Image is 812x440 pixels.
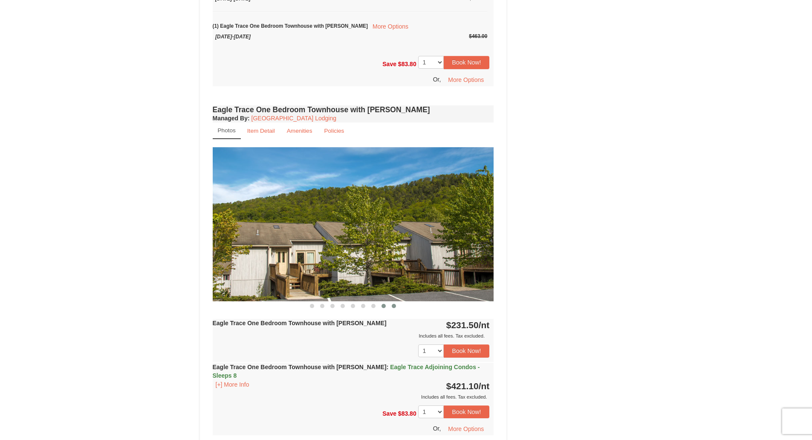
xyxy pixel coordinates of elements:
[213,115,248,122] span: Managed By
[382,410,396,417] span: Save
[479,381,490,391] span: /nt
[442,73,489,86] button: More Options
[444,344,490,357] button: Book Now!
[242,122,280,139] a: Item Detail
[213,115,250,122] strong: :
[213,393,490,401] div: Includes all fees. Tax excluded.
[213,364,480,379] strong: Eagle Trace One Bedroom Townhouse with [PERSON_NAME]
[213,332,490,340] div: Includes all fees. Tax excluded.
[213,147,494,301] img: 18876286-30-3377e3be.jpg
[368,21,413,32] button: More Options
[444,405,490,418] button: Book Now!
[251,115,336,122] a: [GEOGRAPHIC_DATA] Lodging
[215,34,251,40] span: [DATE]-[DATE]
[247,128,275,134] small: Item Detail
[281,122,318,139] a: Amenities
[398,410,416,417] span: $83.80
[213,12,488,40] small: (1) Eagle Trace One Bedroom Townhouse with [PERSON_NAME]
[213,380,252,389] button: [+] More Info
[433,425,441,432] span: Or,
[213,364,480,379] span: Eagle Trace Adjoining Condos - Sleeps 8
[446,320,490,330] strong: $231.50
[324,128,344,134] small: Policies
[218,127,236,134] small: Photos
[318,122,350,139] a: Policies
[387,364,389,370] span: :
[213,122,241,139] a: Photos
[479,320,490,330] span: /nt
[382,61,396,67] span: Save
[398,61,416,67] span: $83.80
[433,76,441,82] span: Or,
[469,33,487,39] span: $463.00
[213,105,494,114] h4: Eagle Trace One Bedroom Townhouse with [PERSON_NAME]
[442,423,489,435] button: More Options
[287,128,312,134] small: Amenities
[213,320,387,326] strong: Eagle Trace One Bedroom Townhouse with [PERSON_NAME]
[446,381,479,391] span: $421.10
[444,56,490,69] button: Book Now!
